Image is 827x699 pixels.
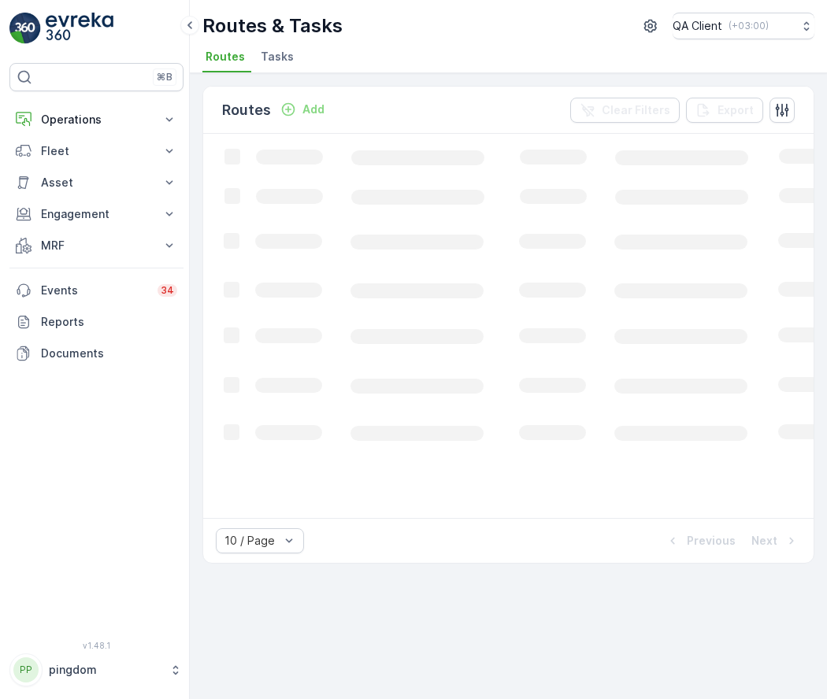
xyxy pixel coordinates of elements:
p: Routes & Tasks [202,13,343,39]
p: Next [751,533,777,549]
p: Engagement [41,206,152,222]
p: Clear Filters [602,102,670,118]
button: PPpingdom [9,653,184,686]
p: Routes [222,99,271,121]
p: QA Client [673,18,722,34]
button: Add [274,100,331,119]
button: MRF [9,230,184,261]
button: Asset [9,167,184,198]
p: Add [302,102,324,117]
p: MRF [41,238,152,253]
span: Tasks [261,49,294,65]
button: Clear Filters [570,98,680,123]
button: Fleet [9,135,184,167]
p: Export [718,102,754,118]
p: pingdom [49,662,161,678]
p: Events [41,283,148,298]
button: Engagement [9,198,184,230]
button: QA Client(+03:00) [673,13,814,39]
p: Previous [687,533,736,549]
button: Export [686,98,763,123]
a: Reports [9,306,184,338]
span: v 1.48.1 [9,641,184,650]
p: Reports [41,314,177,330]
a: Documents [9,338,184,369]
p: ( +03:00 ) [729,20,769,32]
p: Operations [41,112,152,128]
a: Events34 [9,275,184,306]
img: logo_light-DOdMpM7g.png [46,13,113,44]
p: Asset [41,175,152,190]
p: Documents [41,346,177,361]
button: Next [750,531,801,550]
button: Previous [663,531,737,550]
p: 34 [161,284,174,297]
span: Routes [206,49,245,65]
button: Operations [9,104,184,135]
img: logo [9,13,41,44]
div: PP [13,657,39,682]
p: ⌘B [157,71,172,83]
p: Fleet [41,143,152,159]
